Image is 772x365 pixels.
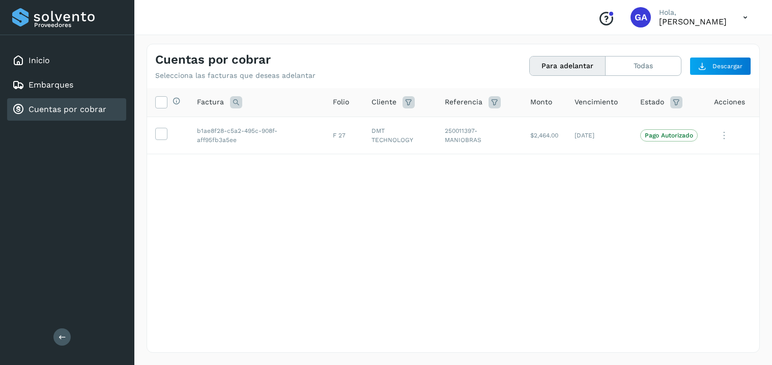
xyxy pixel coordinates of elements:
[530,97,552,107] span: Monto
[371,97,396,107] span: Cliente
[189,117,325,154] td: b1ae8f28-c5a2-495c-908f-aff95fb3a5ee
[575,97,618,107] span: Vencimiento
[34,21,122,29] p: Proveedores
[530,57,606,75] button: Para adelantar
[640,97,664,107] span: Estado
[445,97,482,107] span: Referencia
[7,74,126,96] div: Embarques
[566,117,632,154] td: [DATE]
[7,98,126,121] div: Cuentas por cobrar
[325,117,363,154] td: F 27
[7,49,126,72] div: Inicio
[606,57,681,75] button: Todas
[690,57,751,75] button: Descargar
[437,117,522,154] td: 250011397-MANIOBRAS
[333,97,349,107] span: Folio
[522,117,566,154] td: $2,464.00
[712,62,742,71] span: Descargar
[659,17,727,26] p: GABRIELA ARENAS DELGADILLO
[155,71,316,80] p: Selecciona las facturas que deseas adelantar
[28,80,73,90] a: Embarques
[645,132,693,139] p: Pago Autorizado
[197,97,224,107] span: Factura
[28,55,50,65] a: Inicio
[659,8,727,17] p: Hola,
[714,97,745,107] span: Acciones
[28,104,106,114] a: Cuentas por cobrar
[363,117,437,154] td: DMT TECHNOLOGY
[155,52,271,67] h4: Cuentas por cobrar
